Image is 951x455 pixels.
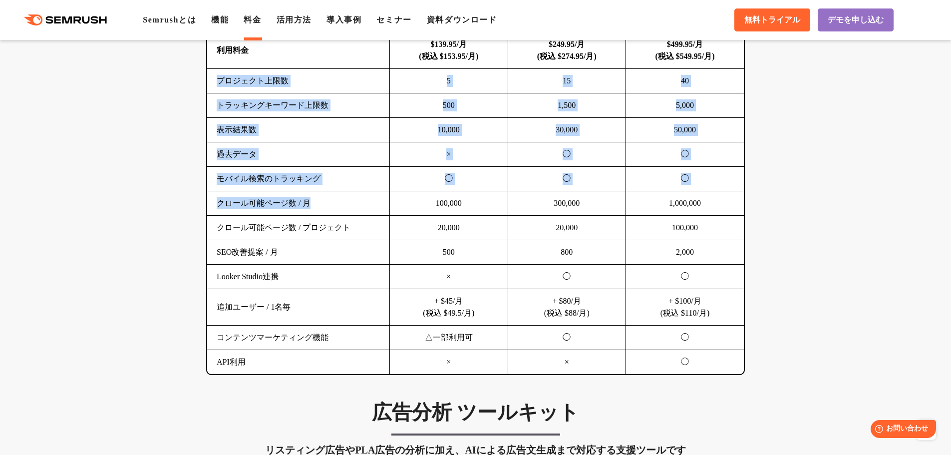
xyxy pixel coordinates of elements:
td: △一部利用可 [390,326,508,350]
td: API利用 [207,350,390,375]
td: 1,500 [508,93,626,118]
td: SEO改善提案 / 月 [207,240,390,265]
td: 100,000 [390,191,508,216]
td: 50,000 [626,118,744,142]
td: ◯ [626,167,744,191]
a: 活用方法 [277,15,312,24]
td: クロール可能ページ数 / プロジェクト [207,216,390,240]
span: デモを申し込む [828,15,884,25]
a: 無料トライアル [734,8,810,31]
a: Semrushとは [143,15,196,24]
td: + $45/月 (税込 $49.5/月) [390,289,508,326]
td: ◯ [508,142,626,167]
td: × [390,265,508,289]
td: コンテンツマーケティング機能 [207,326,390,350]
td: 過去データ [207,142,390,167]
td: × [508,350,626,375]
td: × [390,350,508,375]
b: 利用料金 [217,46,249,54]
td: ◯ [508,265,626,289]
td: 15 [508,69,626,93]
td: プロジェクト上限数 [207,69,390,93]
td: 20,000 [390,216,508,240]
td: × [390,142,508,167]
h3: 広告分析 ツールキット [206,400,745,425]
td: 2,000 [626,240,744,265]
td: 1,000,000 [626,191,744,216]
td: ◯ [626,350,744,375]
a: セミナー [376,15,411,24]
a: デモを申し込む [818,8,894,31]
a: 料金 [244,15,261,24]
td: 500 [390,240,508,265]
td: ◯ [626,142,744,167]
a: 導入事例 [326,15,361,24]
td: 800 [508,240,626,265]
td: トラッキングキーワード上限数 [207,93,390,118]
td: 5,000 [626,93,744,118]
td: 追加ユーザー / 1名毎 [207,289,390,326]
td: 100,000 [626,216,744,240]
td: クロール可能ページ数 / 月 [207,191,390,216]
td: 500 [390,93,508,118]
td: モバイル検索のトラッキング [207,167,390,191]
span: 無料トライアル [744,15,800,25]
td: ◯ [626,326,744,350]
a: 機能 [211,15,229,24]
td: 表示結果数 [207,118,390,142]
b: $499.95/月 (税込 $549.95/月) [655,40,714,60]
td: ◯ [390,167,508,191]
td: 40 [626,69,744,93]
td: ◯ [626,265,744,289]
td: ◯ [508,326,626,350]
b: $249.95/月 (税込 $274.95/月) [537,40,597,60]
td: 20,000 [508,216,626,240]
td: 10,000 [390,118,508,142]
td: 5 [390,69,508,93]
td: ◯ [508,167,626,191]
td: 30,000 [508,118,626,142]
td: + $80/月 (税込 $88/月) [508,289,626,326]
td: + $100/月 (税込 $110/月) [626,289,744,326]
td: Looker Studio連携 [207,265,390,289]
iframe: Help widget launcher [862,416,940,444]
td: 300,000 [508,191,626,216]
a: 資料ダウンロード [427,15,497,24]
